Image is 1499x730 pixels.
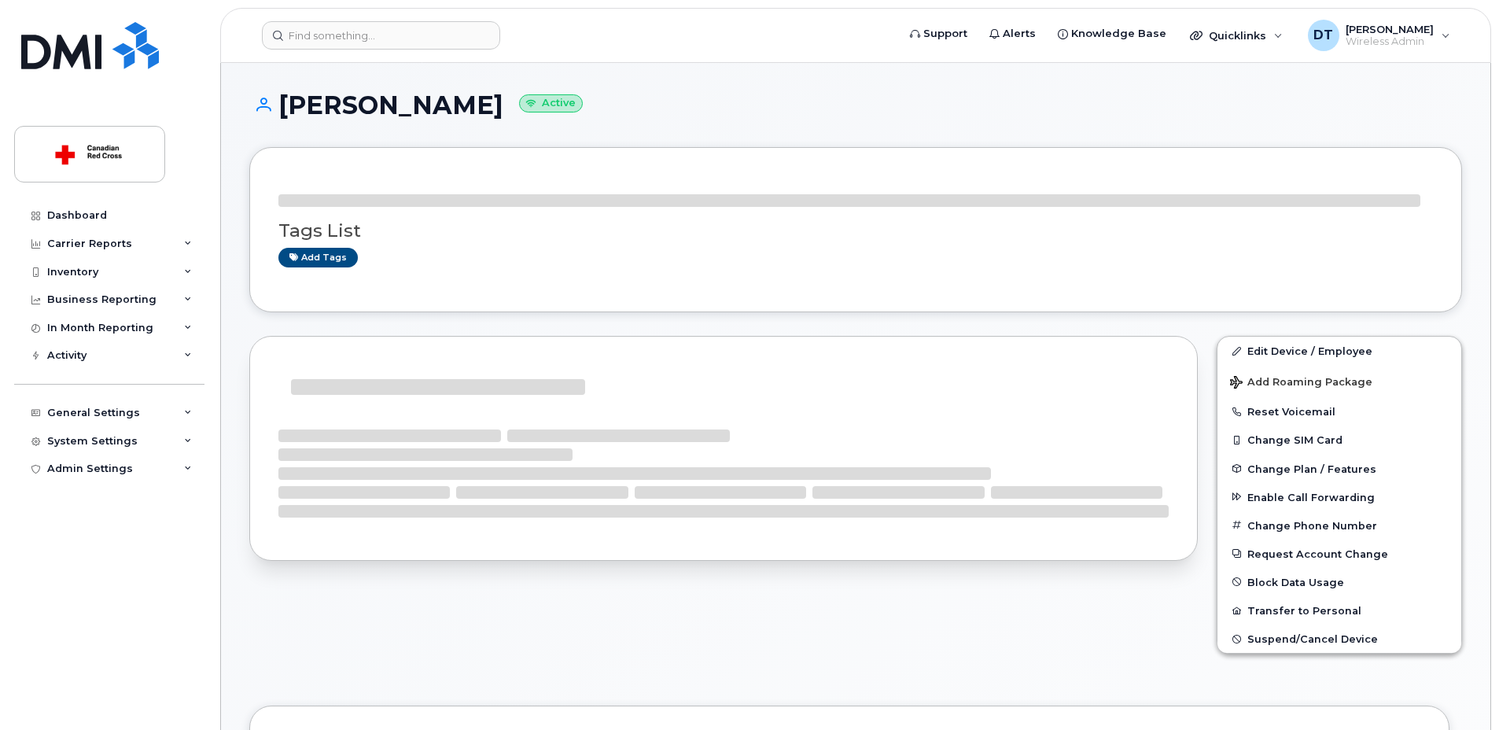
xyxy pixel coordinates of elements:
[1217,365,1461,397] button: Add Roaming Package
[1217,483,1461,511] button: Enable Call Forwarding
[1217,426,1461,454] button: Change SIM Card
[278,248,358,267] a: Add tags
[1217,337,1461,365] a: Edit Device / Employee
[1217,596,1461,625] button: Transfer to Personal
[1217,511,1461,540] button: Change Phone Number
[1230,376,1372,391] span: Add Roaming Package
[519,94,583,112] small: Active
[1247,633,1378,645] span: Suspend/Cancel Device
[1217,397,1461,426] button: Reset Voicemail
[1217,540,1461,568] button: Request Account Change
[278,221,1433,241] h3: Tags List
[1217,625,1461,653] button: Suspend/Cancel Device
[1247,463,1376,474] span: Change Plan / Features
[1217,455,1461,483] button: Change Plan / Features
[1247,491,1375,503] span: Enable Call Forwarding
[1217,568,1461,596] button: Block Data Usage
[249,91,1462,119] h1: [PERSON_NAME]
